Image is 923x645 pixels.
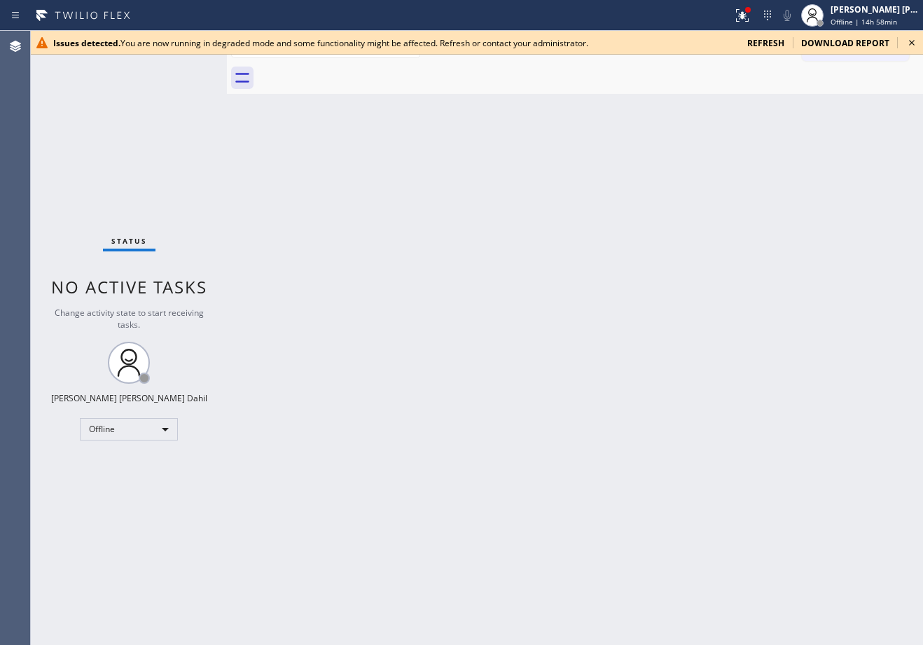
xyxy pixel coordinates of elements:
[53,37,736,49] div: You are now running in degraded mode and some functionality might be affected. Refresh or contact...
[55,307,204,331] span: Change activity state to start receiving tasks.
[51,392,207,404] div: [PERSON_NAME] [PERSON_NAME] Dahil
[111,236,147,246] span: Status
[831,4,919,15] div: [PERSON_NAME] [PERSON_NAME] Dahil
[801,37,889,49] span: download report
[831,17,897,27] span: Offline | 14h 58min
[747,37,784,49] span: refresh
[777,6,797,25] button: Mute
[80,418,178,441] div: Offline
[51,275,207,298] span: No active tasks
[53,37,120,49] b: Issues detected.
